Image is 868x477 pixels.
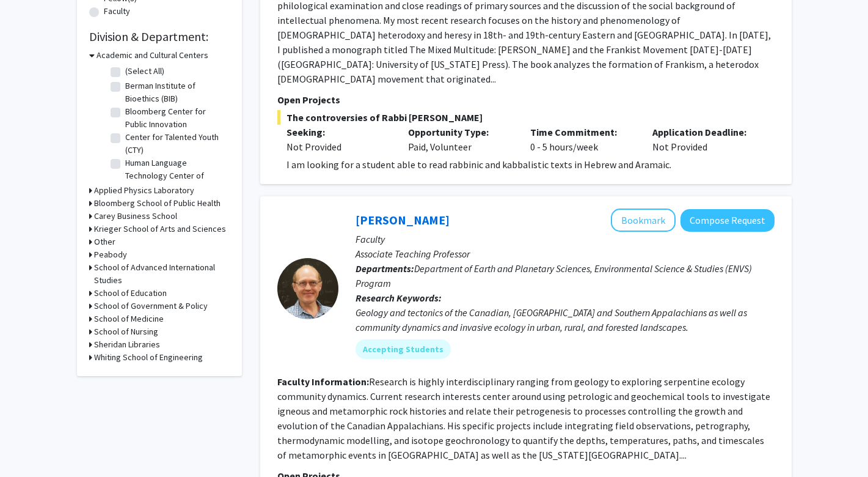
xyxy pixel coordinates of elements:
h3: School of Medicine [94,312,164,325]
h3: Academic and Cultural Centers [97,49,208,62]
b: Faculty Information: [277,375,369,388]
h3: Sheridan Libraries [94,338,160,351]
a: [PERSON_NAME] [356,212,450,227]
div: Geology and tectonics of the Canadian, [GEOGRAPHIC_DATA] and Southern Appalachians as well as com... [356,305,775,335]
h3: Peabody [94,248,127,261]
p: Application Deadline: [652,125,756,139]
p: Opportunity Type: [408,125,512,139]
div: 0 - 5 hours/week [521,125,643,154]
span: The controversies of Rabbi [PERSON_NAME] [277,110,775,125]
b: Research Keywords: [356,292,442,304]
label: Center for Talented Youth (CTY) [125,131,227,157]
h3: Bloomberg School of Public Health [94,197,221,210]
h3: Krieger School of Arts and Sciences [94,223,226,235]
label: Faculty [104,5,130,18]
label: Berman Institute of Bioethics (BIB) [125,79,227,105]
div: Paid, Volunteer [399,125,521,154]
h2: Division & Department: [89,29,230,44]
button: Compose Request to Jerry Burgess [680,209,775,232]
label: (Select All) [125,65,164,78]
h3: Whiting School of Engineering [94,351,203,364]
span: Department of Earth and Planetary Sciences, Environmental Science & Studies (ENVS) Program [356,262,752,289]
iframe: Chat [9,422,52,468]
h3: Carey Business School [94,210,177,223]
div: Not Provided [643,125,765,154]
mat-chip: Accepting Students [356,339,451,359]
h3: Applied Physics Laboratory [94,184,194,197]
p: Associate Teaching Professor [356,246,775,261]
p: Time Commitment: [530,125,634,139]
fg-read-more: Research is highly interdisciplinary ranging from geology to exploring serpentine ecology communi... [277,375,770,461]
h3: School of Nursing [94,325,158,338]
h3: School of Education [94,287,167,300]
h3: School of Advanced International Studies [94,261,230,287]
p: Open Projects [277,92,775,107]
p: I am looking for a student able to read rabbinic and kabbalistic texts in Hebrew and Aramaic. [286,157,775,172]
b: Departments: [356,262,414,275]
label: Bloomberg Center for Public Innovation [125,105,227,131]
p: Faculty [356,232,775,246]
h3: School of Government & Policy [94,300,208,312]
button: Add Jerry Burgess to Bookmarks [611,209,676,232]
label: Human Language Technology Center of Excellence (HLTCOE) [125,157,227,195]
p: Seeking: [286,125,390,139]
h3: Other [94,235,115,248]
div: Not Provided [286,139,390,154]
